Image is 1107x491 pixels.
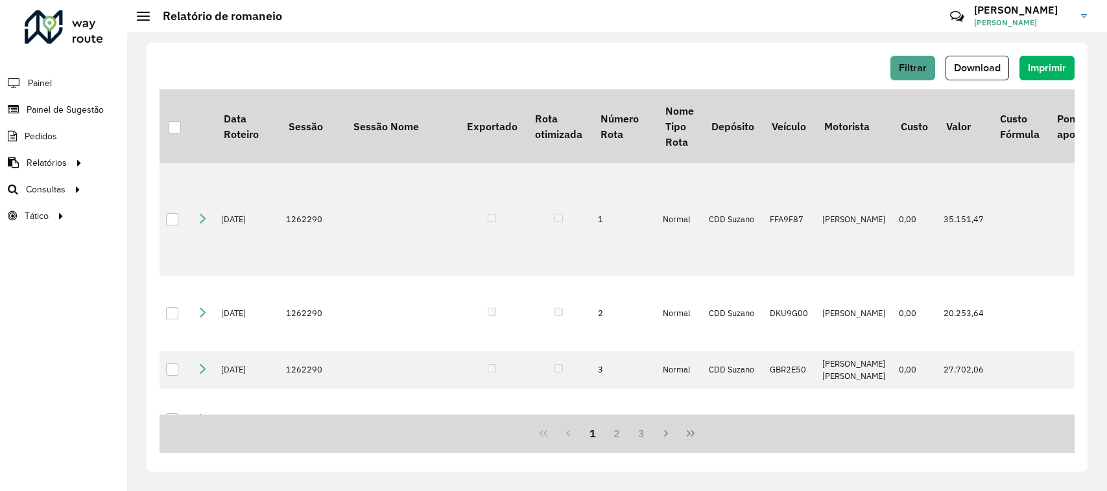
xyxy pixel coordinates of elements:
td: CDD Suzano [702,276,763,351]
td: 35.151,47 [937,163,991,276]
td: 0,00 [892,351,937,389]
th: Valor [937,89,991,163]
span: Download [954,62,1001,73]
span: Imprimir [1028,62,1066,73]
span: [PERSON_NAME] [974,17,1071,29]
td: GBR7I60 [763,389,816,451]
td: Normal [656,163,702,276]
th: Número Rota [591,89,656,163]
td: [PERSON_NAME] [816,276,892,351]
td: [DATE] [215,163,280,276]
h2: Relatório de romaneio [150,9,282,23]
td: 20.253,64 [937,276,991,351]
th: Sessão Nome [344,89,458,163]
td: 4 [591,389,656,451]
td: 27.702,06 [937,351,991,389]
td: 3 [591,351,656,389]
th: Custo [892,89,937,163]
td: CDD Suzano [702,351,763,389]
th: Nome Tipo Rota [656,89,702,163]
td: [PERSON_NAME] [816,389,892,451]
td: Normal [656,351,702,389]
td: GBR2E50 [763,351,816,389]
td: 0,00 [892,163,937,276]
th: Data Roteiro [215,89,280,163]
th: Rota otimizada [526,89,591,163]
td: 1262290 [280,389,344,451]
th: Depósito [702,89,763,163]
span: Painel [28,76,52,90]
td: 1262290 [280,163,344,276]
button: Filtrar [890,56,935,80]
td: DKU9G00 [763,276,816,351]
span: Tático [25,209,49,223]
td: 2 [591,276,656,351]
td: 1262290 [280,351,344,389]
span: Filtrar [899,62,927,73]
td: CDD Suzano [702,163,763,276]
td: [DATE] [215,389,280,451]
button: Download [946,56,1009,80]
th: Exportado [458,89,526,163]
td: 25.607,60 [937,389,991,451]
th: Motorista [816,89,892,163]
span: Pedidos [25,130,57,143]
a: Contato Rápido [943,3,971,30]
td: Normal [656,276,702,351]
td: 0,00 [892,389,937,451]
th: Veículo [763,89,816,163]
td: [DATE] [215,351,280,389]
td: 1 [591,163,656,276]
button: 3 [629,421,654,446]
button: Imprimir [1019,56,1075,80]
span: Painel de Sugestão [27,103,104,117]
td: [PERSON_NAME] [816,163,892,276]
td: 0,00 [892,276,937,351]
th: Sessão [280,89,344,163]
td: [DATE] [215,276,280,351]
td: 1262290 [280,276,344,351]
button: Last Page [678,421,703,446]
button: 2 [605,421,630,446]
span: Consultas [26,183,65,196]
td: FFA9F87 [763,163,816,276]
button: Next Page [654,421,678,446]
td: Normal [656,389,702,451]
span: Relatórios [27,156,67,170]
button: 1 [580,421,605,446]
th: Custo Fórmula [991,89,1048,163]
td: CDD Suzano [702,389,763,451]
td: [PERSON_NAME] [PERSON_NAME] [816,351,892,389]
h3: [PERSON_NAME] [974,4,1071,16]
